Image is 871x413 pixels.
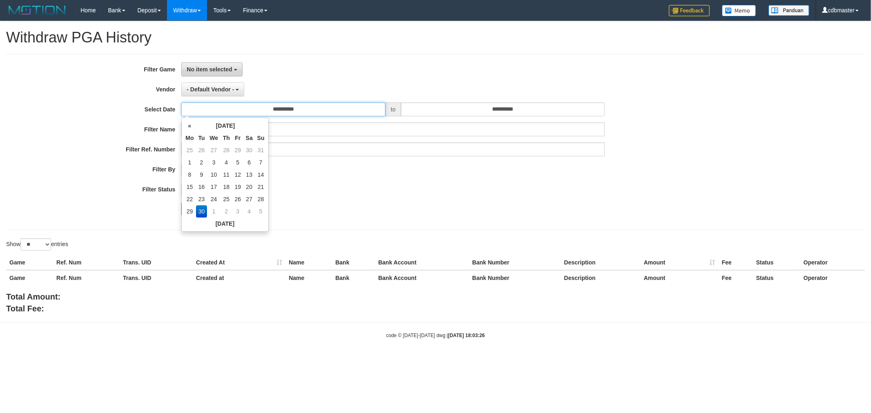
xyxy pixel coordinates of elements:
th: Fr [232,132,243,144]
img: MOTION_logo.png [6,4,68,16]
img: Button%20Memo.svg [722,5,756,16]
td: 28 [221,144,232,156]
th: Game [6,255,53,270]
td: 30 [196,205,207,218]
td: 16 [196,181,207,193]
td: 25 [221,193,232,205]
td: 5 [232,156,243,169]
th: « [183,120,196,132]
td: 10 [207,169,221,181]
th: Bank Account [375,270,469,285]
th: Ref. Num [53,255,120,270]
h1: Withdraw PGA History [6,29,865,46]
th: Name [285,270,332,285]
td: 28 [255,193,267,205]
th: Operator [800,270,865,285]
td: 2 [221,205,232,218]
th: Bank Account [375,255,469,270]
td: 27 [243,193,255,205]
th: Created at [193,270,285,285]
b: Total Fee: [6,304,44,313]
td: 26 [232,193,243,205]
span: to [385,102,401,116]
td: 20 [243,181,255,193]
th: Description [561,255,641,270]
th: Trans. UID [120,270,193,285]
th: Created At [193,255,285,270]
th: Th [221,132,232,144]
td: 23 [196,193,207,205]
td: 17 [207,181,221,193]
button: - Default Vendor - [181,82,244,96]
th: We [207,132,221,144]
th: Amount [641,270,719,285]
td: 14 [255,169,267,181]
th: Trans. UID [120,255,193,270]
th: Fee [719,270,753,285]
td: 15 [183,181,196,193]
button: No item selected [181,62,242,76]
th: Operator [800,255,865,270]
small: code © [DATE]-[DATE] dwg | [386,333,485,338]
strong: [DATE] 18:03:26 [448,333,485,338]
th: Bank Number [469,255,561,270]
td: 3 [207,156,221,169]
span: - Default Vendor - [187,86,234,93]
th: Game [6,270,53,285]
img: Feedback.jpg [669,5,710,16]
th: Su [255,132,267,144]
td: 29 [232,144,243,156]
td: 2 [196,156,207,169]
td: 26 [196,144,207,156]
td: 11 [221,169,232,181]
th: [DATE] [196,120,255,132]
th: Name [285,255,332,270]
th: Bank [332,255,375,270]
td: 4 [243,205,255,218]
td: 12 [232,169,243,181]
td: 31 [255,144,267,156]
td: 5 [255,205,267,218]
span: No item selected [187,66,232,73]
th: Sa [243,132,255,144]
select: Showentries [20,238,51,251]
b: Total Amount: [6,292,60,301]
td: 21 [255,181,267,193]
td: 1 [183,156,196,169]
img: panduan.png [769,5,809,16]
th: [DATE] [183,218,266,230]
td: 9 [196,169,207,181]
td: 25 [183,144,196,156]
td: 30 [243,144,255,156]
label: Show entries [6,238,68,251]
th: Description [561,270,641,285]
th: Ref. Num [53,270,120,285]
td: 24 [207,193,221,205]
th: Mo [183,132,196,144]
td: 7 [255,156,267,169]
th: Bank [332,270,375,285]
td: 22 [183,193,196,205]
td: 13 [243,169,255,181]
td: 1 [207,205,221,218]
td: 27 [207,144,221,156]
td: 8 [183,169,196,181]
td: 4 [221,156,232,169]
td: 18 [221,181,232,193]
th: Status [753,255,800,270]
td: 19 [232,181,243,193]
td: 6 [243,156,255,169]
td: 3 [232,205,243,218]
th: Fee [719,255,753,270]
th: Tu [196,132,207,144]
th: Status [753,270,800,285]
th: Amount [641,255,719,270]
th: Bank Number [469,270,561,285]
td: 29 [183,205,196,218]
